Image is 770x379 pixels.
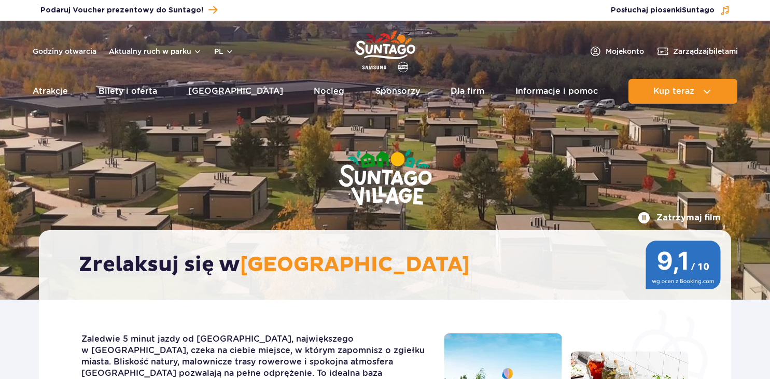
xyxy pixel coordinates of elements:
img: Suntago Village [297,109,473,248]
a: Informacje i pomoc [515,79,598,104]
a: Park of Poland [355,26,415,74]
h2: Zrelaksuj się w [79,252,702,278]
button: Kup teraz [628,79,737,104]
span: [GEOGRAPHIC_DATA] [240,252,470,278]
a: Atrakcje [33,79,68,104]
span: Kup teraz [653,87,694,96]
a: Nocleg [314,79,344,104]
a: Bilety i oferta [99,79,157,104]
span: Suntago [682,7,715,14]
button: pl [214,46,234,57]
img: 9,1/10 wg ocen z Booking.com [646,241,721,289]
span: Podaruj Voucher prezentowy do Suntago! [40,5,203,16]
span: Moje konto [606,46,644,57]
a: Godziny otwarcia [33,46,96,57]
button: Posłuchaj piosenkiSuntago [611,5,730,16]
a: Zarządzajbiletami [656,45,738,58]
a: [GEOGRAPHIC_DATA] [188,79,283,104]
button: Aktualny ruch w parku [109,47,202,55]
a: Sponsorzy [375,79,420,104]
button: Zatrzymaj film [638,212,721,224]
a: Dla firm [451,79,484,104]
a: Podaruj Voucher prezentowy do Suntago! [40,3,217,17]
span: Posłuchaj piosenki [611,5,715,16]
a: Mojekonto [589,45,644,58]
span: Zarządzaj biletami [673,46,738,57]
